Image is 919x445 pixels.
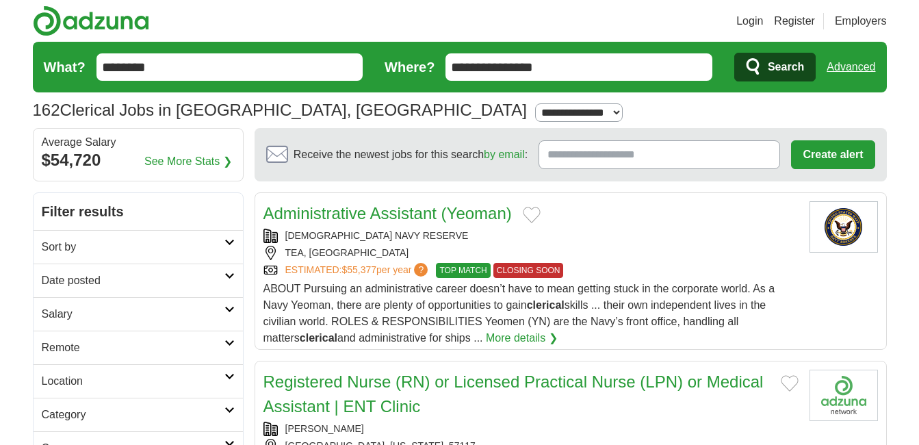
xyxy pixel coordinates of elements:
[810,370,878,421] img: Company logo
[484,149,525,160] a: by email
[285,263,431,278] a: ESTIMATED:$55,377per year?
[263,204,512,222] a: Administrative Assistant (Yeoman)
[263,246,799,260] div: TEA, [GEOGRAPHIC_DATA]
[34,264,243,297] a: Date posted
[736,13,763,29] a: Login
[300,332,337,344] strong: clerical
[774,13,815,29] a: Register
[436,263,490,278] span: TOP MATCH
[263,283,775,344] span: ABOUT Pursuing an administrative career doesn’t have to mean getting stuck in the corporate world...
[34,331,243,364] a: Remote
[34,193,243,230] h2: Filter results
[285,230,469,241] a: [DEMOGRAPHIC_DATA] NAVY RESERVE
[33,5,149,36] img: Adzuna logo
[263,422,799,436] div: [PERSON_NAME]
[781,375,799,392] button: Add to favorite jobs
[44,57,86,77] label: What?
[144,153,232,170] a: See More Stats ❯
[34,230,243,264] a: Sort by
[42,373,224,390] h2: Location
[33,101,527,119] h1: Clerical Jobs in [GEOGRAPHIC_DATA], [GEOGRAPHIC_DATA]
[34,364,243,398] a: Location
[414,263,428,277] span: ?
[791,140,875,169] button: Create alert
[42,148,235,173] div: $54,720
[42,340,224,356] h2: Remote
[42,306,224,322] h2: Salary
[341,264,376,275] span: $55,377
[42,407,224,423] h2: Category
[42,137,235,148] div: Average Salary
[294,147,528,163] span: Receive the newest jobs for this search :
[42,239,224,255] h2: Sort by
[385,57,435,77] label: Where?
[527,299,565,311] strong: clerical
[827,53,875,81] a: Advanced
[810,201,878,253] img: US Navy Reserve logo
[734,53,816,81] button: Search
[33,98,60,123] span: 162
[523,207,541,223] button: Add to favorite jobs
[34,398,243,431] a: Category
[42,272,224,289] h2: Date posted
[263,372,764,416] a: Registered Nurse (RN) or Licensed Practical Nurse (LPN) or Medical Assistant | ENT Clinic
[768,53,804,81] span: Search
[34,297,243,331] a: Salary
[835,13,887,29] a: Employers
[493,263,564,278] span: CLOSING SOON
[486,330,558,346] a: More details ❯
